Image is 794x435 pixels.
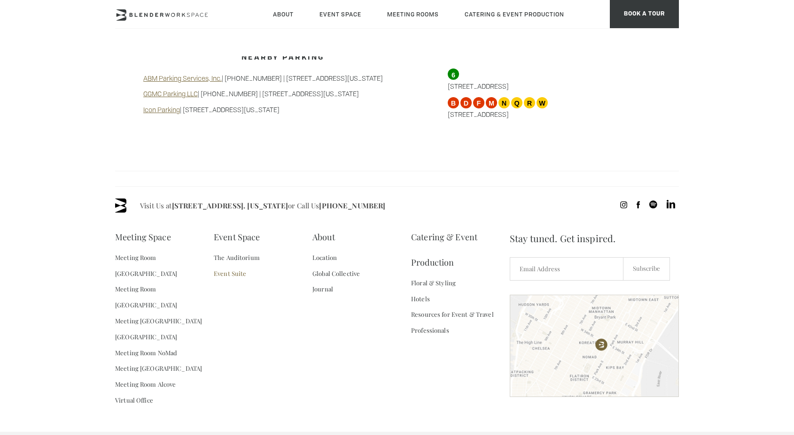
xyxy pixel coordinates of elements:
[143,74,222,83] a: ABM Parking Services, Inc.
[411,275,456,291] a: Floral & Styling
[510,257,623,281] input: Email Address
[312,281,333,297] a: Journal
[312,266,360,282] a: Global Collective
[448,97,651,119] p: [STREET_ADDRESS]
[115,345,177,361] a: Meeting Room NoMad
[214,250,260,266] a: The Auditorium
[115,250,214,282] a: Meeting Room [GEOGRAPHIC_DATA]
[115,313,202,329] a: Meeting [GEOGRAPHIC_DATA]
[460,97,472,108] span: D
[524,97,535,108] span: R
[623,257,670,281] input: Subscribe
[115,360,202,376] a: Meeting [GEOGRAPHIC_DATA]
[115,329,177,345] a: [GEOGRAPHIC_DATA]
[411,306,510,338] a: Resources for Event & Travel Professionals
[214,266,246,282] a: Event Suite
[498,97,510,108] span: N
[625,315,794,435] iframe: Chat Widget
[486,97,497,108] span: M
[143,49,422,67] h3: Nearby Parking
[448,97,459,108] span: B
[143,105,180,114] a: Icon Parking
[511,97,522,108] span: Q
[448,69,459,80] span: 6
[214,224,260,250] a: Event Space
[312,224,335,250] a: About
[448,69,651,91] p: [STREET_ADDRESS]
[115,392,153,408] a: Virtual Office
[537,97,548,108] span: W
[473,97,484,108] span: F
[140,198,385,213] span: Visit Us at or Call Us
[143,89,422,99] p: | [PHONE_NUMBER] | [STREET_ADDRESS][US_STATE]
[510,224,679,252] span: Stay tuned. Get inspired.
[115,281,214,313] a: Meeting Room [GEOGRAPHIC_DATA]
[143,74,422,83] p: | [PHONE_NUMBER] | [STREET_ADDRESS][US_STATE]
[115,224,171,250] a: Meeting Space
[411,224,510,275] a: Catering & Event Production
[319,201,385,210] a: [PHONE_NUMBER]
[172,201,288,210] a: [STREET_ADDRESS]. [US_STATE]
[143,105,422,114] p: | [STREET_ADDRESS][US_STATE]
[411,291,430,307] a: Hotels
[143,89,198,98] a: GGMC Parking LLC
[312,250,337,266] a: Location
[115,376,176,392] a: Meeting Room Alcove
